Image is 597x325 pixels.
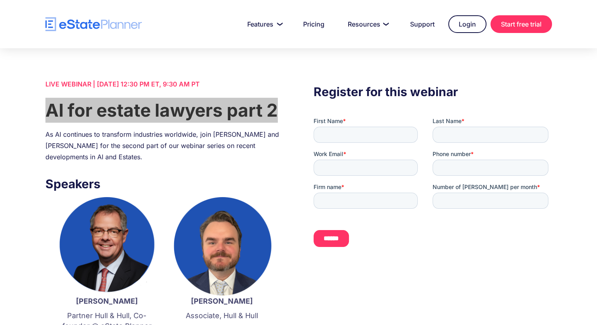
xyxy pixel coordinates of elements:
strong: [PERSON_NAME] [191,297,253,305]
div: LIVE WEBINAR | [DATE] 12:30 PM ET, 9:30 AM PT [45,78,283,90]
a: Login [448,15,486,33]
a: Resources [338,16,396,32]
a: Features [238,16,289,32]
iframe: Form 0 [314,117,552,254]
a: Support [400,16,444,32]
p: Associate, Hull & Hull [172,311,271,321]
a: home [45,17,142,31]
h3: Speakers [45,175,283,193]
h1: AI for estate lawyers part 2 [45,98,283,123]
h3: Register for this webinar [314,82,552,101]
a: Pricing [293,16,334,32]
div: As AI continues to transform industries worldwide, join [PERSON_NAME] and [PERSON_NAME] for the s... [45,129,283,162]
a: Start free trial [490,15,552,33]
strong: [PERSON_NAME] [76,297,138,305]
